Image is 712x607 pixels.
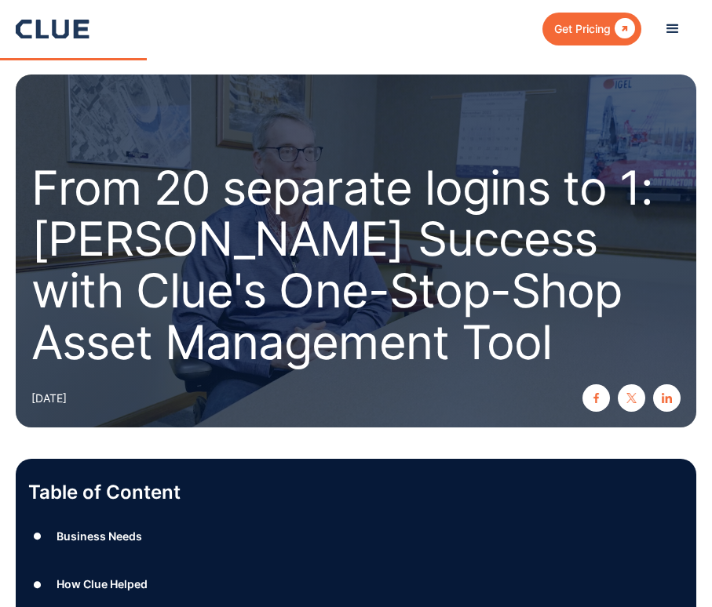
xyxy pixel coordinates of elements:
div: menu [649,5,696,53]
div: [DATE] [31,388,67,408]
img: facebook icon [591,393,601,403]
a: ●How Clue Helped [28,572,684,596]
div: ● [28,525,47,548]
img: linkedin icon [662,393,672,403]
p: Table of Content [28,479,684,506]
div: ● [28,572,47,596]
h1: From 20 separate logins to 1: [PERSON_NAME] Success with Clue's One-Stop-Shop Asset Management Tool [31,162,681,369]
img: twitter X icon [626,393,637,403]
div: Business Needs [57,526,142,546]
a: ●Business Needs [28,525,684,548]
a: Get Pricing [542,13,641,45]
div: How Clue Helped [57,574,148,594]
div:  [611,19,635,38]
div: Get Pricing [554,19,611,38]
